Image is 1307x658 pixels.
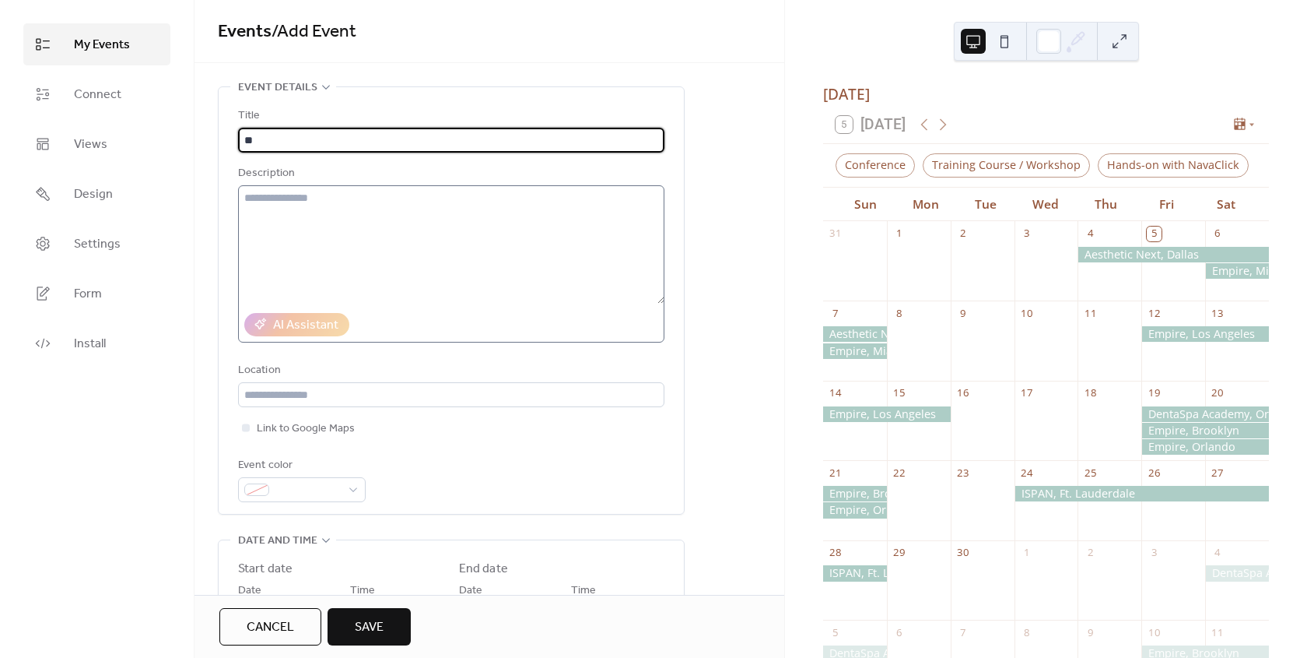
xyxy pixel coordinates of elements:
div: Thu [1076,188,1136,221]
div: Hands-on with NavaClick [1098,153,1249,178]
span: Time [571,582,596,600]
div: 9 [956,307,970,321]
div: [DATE] [823,83,1269,106]
div: 3 [1020,227,1034,241]
div: 8 [892,307,906,321]
div: 2 [1084,546,1098,560]
div: Empire, Miami [1205,263,1269,279]
div: 13 [1211,307,1225,321]
span: Cancel [247,618,294,637]
div: 25 [1084,466,1098,480]
span: Date [459,582,482,600]
div: 11 [1084,307,1098,321]
span: Views [74,135,107,154]
div: 27 [1211,466,1225,480]
div: 15 [892,386,906,400]
div: Empire, Los Angeles [1141,326,1269,342]
div: Empire, Orlando [823,502,887,518]
div: 10 [1147,625,1161,639]
div: ISPAN, Ft. Lauderdale [1014,486,1269,501]
div: Event color [238,456,363,475]
button: Cancel [219,608,321,646]
div: 14 [829,386,843,400]
div: Mon [895,188,955,221]
a: Views [23,123,170,165]
button: Save [328,608,411,646]
div: 17 [1020,386,1034,400]
a: Design [23,173,170,215]
div: Wed [1016,188,1076,221]
div: 16 [956,386,970,400]
div: 12 [1147,307,1161,321]
div: 26 [1147,466,1161,480]
div: Conference [836,153,915,178]
span: Settings [74,235,121,254]
span: Event details [238,79,317,97]
div: Aesthetic Next, Dallas [823,326,887,342]
div: 31 [829,227,843,241]
div: Tue [956,188,1016,221]
div: Sun [836,188,895,221]
div: 1 [1020,546,1034,560]
div: 8 [1020,625,1034,639]
div: Title [238,107,661,125]
div: 24 [1020,466,1034,480]
div: 29 [892,546,906,560]
div: Fri [1136,188,1196,221]
span: Date and time [238,532,317,551]
a: My Events [23,23,170,65]
a: Settings [23,223,170,265]
div: End date [459,560,508,579]
div: 30 [956,546,970,560]
div: 6 [1211,227,1225,241]
div: DentaSpa Academy, Orlando [1141,406,1269,422]
a: Form [23,273,170,315]
span: Date [238,582,261,600]
div: Sat [1197,188,1256,221]
div: 7 [829,307,843,321]
div: 18 [1084,386,1098,400]
span: Save [355,618,384,637]
div: 20 [1211,386,1225,400]
div: 11 [1211,625,1225,639]
a: Events [218,15,272,49]
div: 9 [1084,625,1098,639]
div: Aesthetic Next, Dallas [1077,247,1269,262]
span: My Events [74,36,130,55]
div: 22 [892,466,906,480]
span: Design [74,185,113,204]
div: 1 [892,227,906,241]
div: Empire, Brooklyn [1141,423,1269,438]
div: 5 [829,625,843,639]
span: Form [74,285,102,304]
div: 19 [1147,386,1161,400]
div: Description [238,164,661,183]
div: 4 [1211,546,1225,560]
div: 21 [829,466,843,480]
div: 2 [956,227,970,241]
div: Empire, Orlando [1141,439,1269,455]
div: Start date [238,560,293,579]
div: ISPAN, Ft. Lauderdale [823,565,887,581]
div: Location [238,361,661,380]
div: Empire, Brooklyn [823,486,887,501]
div: Empire, Los Angeles [823,406,951,422]
span: Link to Google Maps [257,420,355,438]
span: Connect [74,86,121,104]
div: 5 [1147,227,1161,241]
div: 6 [892,625,906,639]
div: 23 [956,466,970,480]
div: 10 [1020,307,1034,321]
a: Connect [23,73,170,115]
div: 28 [829,546,843,560]
div: Empire, Miami [823,343,887,359]
div: Training Course / Workshop [923,153,1090,178]
div: 7 [956,625,970,639]
div: 3 [1147,546,1161,560]
span: Install [74,335,106,354]
span: Time [350,582,375,600]
a: Install [23,322,170,364]
div: 4 [1084,227,1098,241]
div: DentaSpa Academy, Arizona [1205,565,1269,581]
